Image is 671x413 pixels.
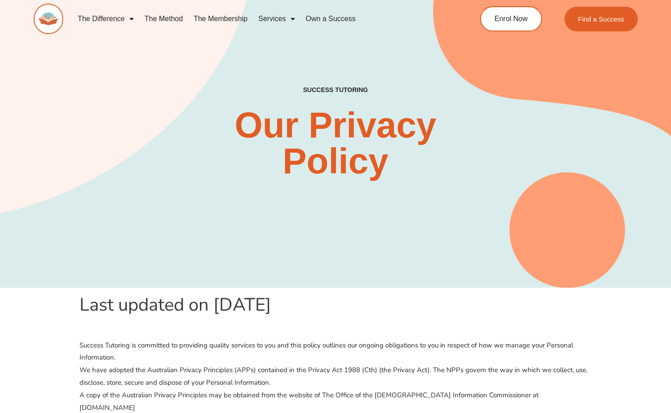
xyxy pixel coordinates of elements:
h4: SUCCESS TUTORING​ [246,86,425,94]
nav: Menu [72,9,445,29]
span: Find a Success [578,16,624,22]
h1: Last updated on [DATE] [79,292,592,317]
span: Enrol Now [494,15,528,22]
a: Enrol Now [480,6,542,31]
a: The Membership [188,9,253,29]
a: The Difference [72,9,139,29]
a: The Method [139,9,188,29]
h2: Our Privacy Policy [199,107,472,179]
a: Services [253,9,300,29]
a: Own a Success [300,9,361,29]
a: Find a Success [565,7,638,31]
